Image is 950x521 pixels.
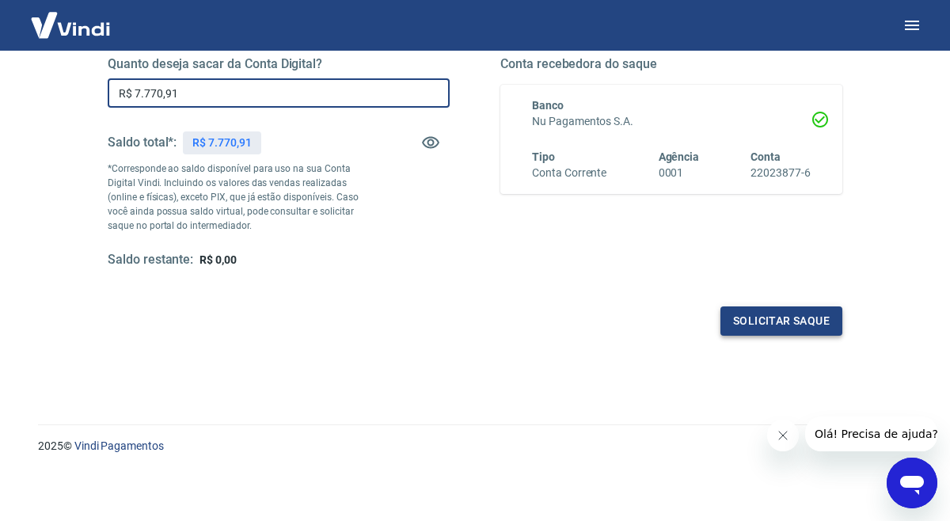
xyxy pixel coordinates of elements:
img: Vindi [19,1,122,49]
span: Tipo [532,150,555,163]
p: R$ 7.770,91 [192,135,251,151]
iframe: Fechar mensagem [767,420,799,451]
span: R$ 0,00 [199,253,237,266]
iframe: Mensagem da empresa [805,416,937,451]
iframe: Botão para abrir a janela de mensagens [887,458,937,508]
h6: Conta Corrente [532,165,606,181]
h6: 22023877-6 [750,165,811,181]
p: *Corresponde ao saldo disponível para uso na sua Conta Digital Vindi. Incluindo os valores das ve... [108,162,364,233]
span: Agência [659,150,700,163]
span: Olá! Precisa de ajuda? [9,11,133,24]
h5: Saldo total*: [108,135,177,150]
span: Banco [532,99,564,112]
h5: Saldo restante: [108,252,193,268]
h6: 0001 [659,165,700,181]
a: Vindi Pagamentos [74,439,164,452]
h6: Nu Pagamentos S.A. [532,113,811,130]
h5: Quanto deseja sacar da Conta Digital? [108,56,450,72]
h5: Conta recebedora do saque [500,56,842,72]
button: Solicitar saque [720,306,842,336]
p: 2025 © [38,438,912,454]
span: Conta [750,150,781,163]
